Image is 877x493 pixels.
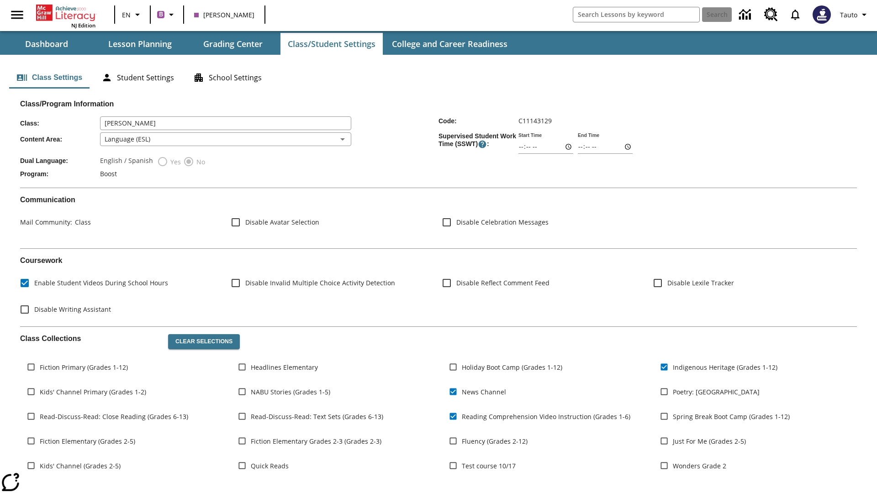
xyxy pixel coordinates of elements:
[673,436,746,446] span: Just For Me (Grades 2-5)
[578,132,599,139] label: End Time
[1,33,92,55] button: Dashboard
[40,412,188,421] span: Read-Discuss-Read: Close Reading (Grades 6-13)
[20,157,100,164] span: Dual Language :
[71,22,95,29] span: NJ Edition
[456,217,549,227] span: Disable Celebration Messages
[280,33,383,55] button: Class/Student Settings
[72,218,91,226] span: Class
[122,10,131,20] span: EN
[36,3,95,29] div: Home
[9,67,868,89] div: Class/Student Settings
[20,100,857,108] h2: Class/Program Information
[36,4,95,22] a: Home
[836,6,873,23] button: Profile/Settings
[456,278,549,288] span: Disable Reflect Comment Feed
[462,436,528,446] span: Fluency (Grades 2-12)
[100,169,117,178] span: Boost
[153,6,180,23] button: Boost Class color is purple. Change class color
[251,412,383,421] span: Read-Discuss-Read: Text Sets (Grades 6-13)
[251,461,289,471] span: Quick Reads
[34,304,111,314] span: Disable Writing Assistant
[194,157,205,167] span: No
[245,278,395,288] span: Disable Invalid Multiple Choice Activity Detection
[462,387,506,397] span: News Channel
[20,195,857,241] div: Communication
[245,217,319,227] span: Disable Avatar Selection
[20,136,100,143] span: Content Area :
[168,334,240,350] button: Clear Selections
[251,362,318,372] span: Headlines Elementary
[734,2,759,27] a: Data Center
[673,387,760,397] span: Poetry: [GEOGRAPHIC_DATA]
[168,157,181,167] span: Yes
[20,334,161,343] h2: Class Collections
[40,436,135,446] span: Fiction Elementary (Grades 2-5)
[840,10,857,20] span: Tauto
[462,362,562,372] span: Holiday Boot Camp (Grades 1-12)
[100,156,153,167] label: English / Spanish
[4,1,31,28] button: Open side menu
[478,140,487,149] button: Supervised Student Work Time is the timeframe when students can take LevelSet and when lessons ar...
[251,387,330,397] span: NABU Stories (Grades 1-5)
[9,67,90,89] button: Class Settings
[40,461,121,471] span: Kids' Channel (Grades 2-5)
[673,412,790,421] span: Spring Break Boot Camp (Grades 1-12)
[100,116,351,130] input: Class
[673,362,777,372] span: Indigenous Heritage (Grades 1-12)
[34,278,168,288] span: Enable Student Videos During School Hours
[673,461,726,471] span: Wonders Grade 2
[194,10,254,20] span: Mueller - Hackett
[20,108,857,180] div: Class/Program Information
[20,218,72,226] span: Mail Community :
[20,256,857,265] h2: Course work
[813,5,831,24] img: Avatar
[251,436,381,446] span: Fiction Elementary Grades 2-3 (Grades 2-3)
[186,67,269,89] button: School Settings
[20,120,100,127] span: Class :
[462,412,630,421] span: Reading Comprehension Video Instruction (Grades 1-6)
[159,9,163,20] span: B
[462,461,516,471] span: Test course 10/17
[187,33,279,55] button: Grading Center
[438,132,518,149] span: Supervised Student Work Time (SSWT) :
[40,362,128,372] span: Fiction Primary (Grades 1-12)
[573,7,699,22] input: search field
[100,132,351,146] div: Language (ESL)
[438,117,518,125] span: Code :
[783,3,807,26] a: Notifications
[759,2,783,27] a: Resource Center, Will open in new tab
[807,3,836,26] button: Select a new avatar
[20,195,857,204] h2: Communication
[518,116,552,125] span: C11143129
[20,170,100,178] span: Program :
[518,132,542,139] label: Start Time
[385,33,515,55] button: College and Career Readiness
[20,256,857,319] div: Coursework
[667,278,734,288] span: Disable Lexile Tracker
[20,327,857,487] div: Class Collections
[40,387,146,397] span: Kids' Channel Primary (Grades 1-2)
[118,6,147,23] button: Language: EN, Select a language
[94,67,181,89] button: Student Settings
[94,33,185,55] button: Lesson Planning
